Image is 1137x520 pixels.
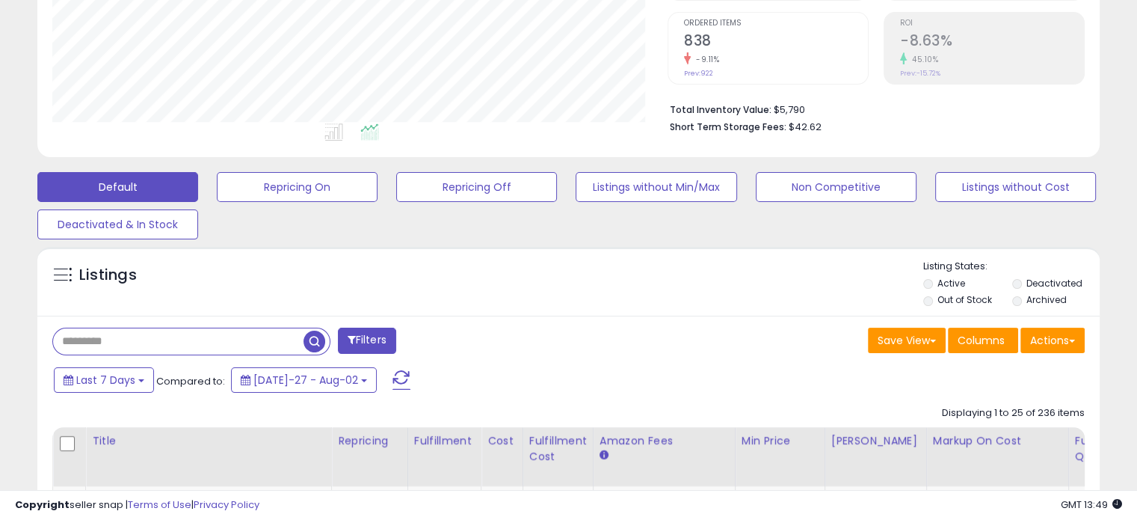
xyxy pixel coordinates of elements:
[756,172,916,202] button: Non Competitive
[37,172,198,202] button: Default
[670,120,786,133] b: Short Term Storage Fees:
[600,449,608,462] small: Amazon Fees.
[1026,277,1082,290] label: Deactivated
[900,32,1084,52] h2: -8.63%
[670,100,1073,117] li: $5,790
[54,367,154,393] button: Last 7 Days
[684,69,713,78] small: Prev: 922
[576,172,736,202] button: Listings without Min/Max
[15,498,70,512] strong: Copyright
[1020,328,1085,353] button: Actions
[76,373,135,388] span: Last 7 Days
[742,433,819,449] div: Min Price
[670,103,771,116] b: Total Inventory Value:
[1075,433,1127,465] div: Fulfillable Quantity
[923,260,1100,274] p: Listing States:
[684,32,868,52] h2: 838
[15,498,259,513] div: seller snap | |
[600,433,729,449] div: Amazon Fees
[79,265,137,286] h5: Listings
[948,328,1018,353] button: Columns
[942,406,1085,420] div: Displaying 1 to 25 of 236 items
[92,433,325,449] div: Title
[958,333,1005,348] span: Columns
[396,172,557,202] button: Repricing Off
[529,433,587,465] div: Fulfillment Cost
[684,19,868,28] span: Ordered Items
[156,374,225,388] span: Compared to:
[789,120,822,134] span: $42.62
[933,433,1062,449] div: Markup on Cost
[338,328,396,354] button: Filters
[937,293,992,306] label: Out of Stock
[1061,498,1122,512] span: 2025-08-10 13:49 GMT
[937,277,965,290] label: Active
[253,373,358,388] span: [DATE]-27 - Aug-02
[128,498,191,512] a: Terms of Use
[414,433,475,449] div: Fulfillment
[926,427,1068,486] th: The percentage added to the cost of goods (COGS) that forms the calculator for Min & Max prices.
[935,172,1096,202] button: Listings without Cost
[37,209,198,239] button: Deactivated & In Stock
[907,54,938,65] small: 45.10%
[900,19,1084,28] span: ROI
[338,433,401,449] div: Repricing
[194,498,259,512] a: Privacy Policy
[691,54,719,65] small: -9.11%
[487,433,517,449] div: Cost
[1026,293,1066,306] label: Archived
[831,433,920,449] div: [PERSON_NAME]
[868,328,946,353] button: Save View
[231,367,377,393] button: [DATE]-27 - Aug-02
[900,69,940,78] small: Prev: -15.72%
[217,172,378,202] button: Repricing On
